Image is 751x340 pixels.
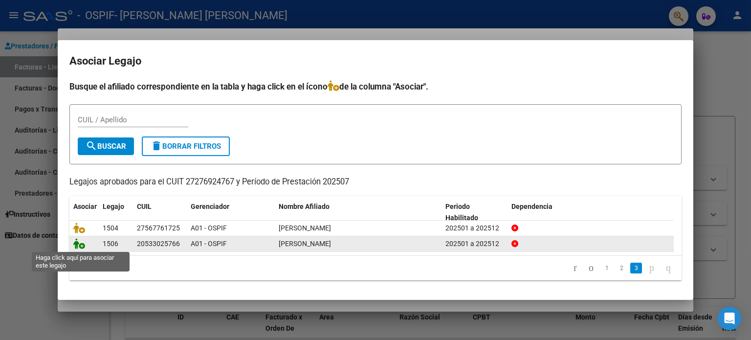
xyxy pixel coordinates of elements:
[630,263,642,273] a: 3
[718,307,741,330] div: Open Intercom Messenger
[191,224,227,232] span: A01 - OSPIF
[508,196,674,228] datatable-header-cell: Dependencia
[69,256,190,280] div: 12 registros
[99,196,133,228] datatable-header-cell: Legajo
[279,224,331,232] span: MACIEL FRANCHESCA TIANA
[275,196,442,228] datatable-header-cell: Nombre Afiliado
[69,176,682,188] p: Legajos aprobados para el CUIT 27276924767 y Período de Prestación 202507
[137,203,152,210] span: CUIL
[645,263,659,273] a: go to next page
[73,203,97,210] span: Asociar
[662,263,675,273] a: go to last page
[151,142,221,151] span: Borrar Filtros
[137,238,180,249] div: 20533025766
[103,224,118,232] span: 1504
[191,203,229,210] span: Gerenciador
[86,140,97,152] mat-icon: search
[187,196,275,228] datatable-header-cell: Gerenciador
[142,136,230,156] button: Borrar Filtros
[69,52,682,70] h2: Asociar Legajo
[614,260,629,276] li: page 2
[629,260,643,276] li: page 3
[69,80,682,93] h4: Busque el afiliado correspondiente en la tabla y haga click en el ícono de la columna "Asociar".
[442,196,508,228] datatable-header-cell: Periodo Habilitado
[584,263,598,273] a: go to previous page
[133,196,187,228] datatable-header-cell: CUIL
[445,203,478,222] span: Periodo Habilitado
[601,263,613,273] a: 1
[279,240,331,248] span: MACIEL TAIEL FERNANDO
[569,263,581,273] a: go to first page
[191,240,227,248] span: A01 - OSPIF
[103,240,118,248] span: 1506
[616,263,627,273] a: 2
[445,238,504,249] div: 202501 a 202512
[599,260,614,276] li: page 1
[445,223,504,234] div: 202501 a 202512
[279,203,330,210] span: Nombre Afiliado
[86,142,126,151] span: Buscar
[78,137,134,155] button: Buscar
[69,196,99,228] datatable-header-cell: Asociar
[511,203,552,210] span: Dependencia
[103,203,124,210] span: Legajo
[151,140,162,152] mat-icon: delete
[137,223,180,234] div: 27567761725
